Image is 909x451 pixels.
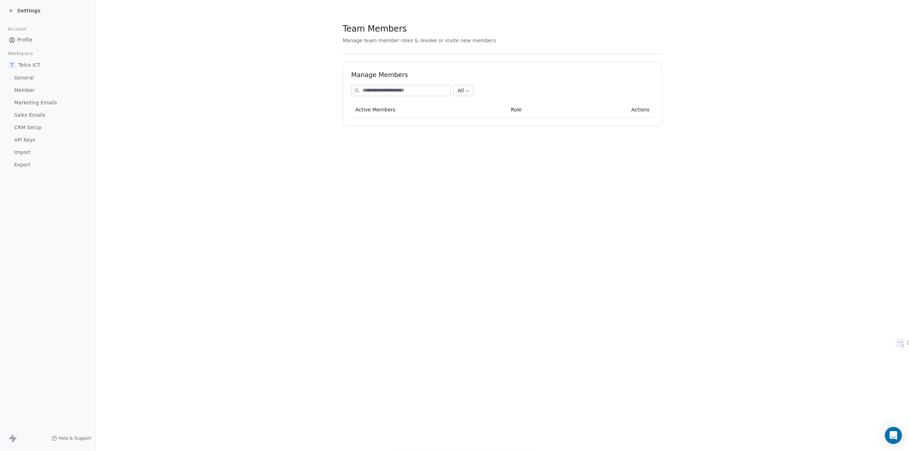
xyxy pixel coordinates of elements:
span: T [9,61,16,68]
a: Sales Emails [6,109,90,121]
span: Role [511,107,522,112]
span: Settings [17,7,40,14]
span: Profile [17,36,33,44]
a: CRM Setup [6,122,90,133]
a: Import [6,147,90,158]
span: Account [5,24,29,34]
span: Telco ICT [18,61,40,68]
span: API Keys [14,136,35,144]
span: CRM Setup [14,124,42,131]
span: Member [14,87,35,94]
span: Team Members [343,23,407,34]
a: General [6,72,90,84]
span: Import [14,149,31,156]
span: Manage team member roles & revoke or invite new members [343,38,496,43]
a: Settings [9,7,40,14]
h1: Manage Members [351,71,654,79]
span: Marketing Emails [14,99,57,106]
span: Sales Emails [14,111,45,119]
span: Active Members [355,107,396,112]
span: Help & Support [59,435,91,441]
span: Actions [631,107,649,112]
a: Member [6,84,90,96]
span: Export [14,161,31,169]
a: Marketing Emails [6,97,90,109]
a: Help & Support [51,435,91,441]
div: Open Intercom Messenger [885,427,902,444]
a: API Keys [6,134,90,146]
span: General [14,74,34,82]
a: Export [6,159,90,171]
a: Profile [6,34,90,46]
span: Workspace [5,48,36,59]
